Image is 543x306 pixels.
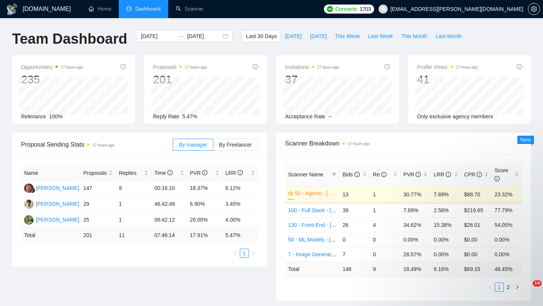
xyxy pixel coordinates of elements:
a: homeHome [89,6,111,12]
span: filter [332,172,336,177]
span: Last Week [368,32,393,40]
td: 07:46:14 [151,228,187,243]
h1: Team Dashboard [12,30,127,48]
td: 17.91 % [187,228,222,243]
td: Total [285,262,339,276]
td: 06:42:12 [151,212,187,228]
td: 28.00% [187,212,222,228]
span: Time [154,170,172,176]
td: 25 [80,212,116,228]
span: LRR [434,171,451,177]
time: 17 hours ago [61,65,83,69]
span: Connects: [335,5,358,13]
span: PVR [403,171,421,177]
span: left [488,285,492,289]
span: Opportunities [21,63,83,72]
span: Re [373,171,387,177]
div: 201 [153,72,207,87]
div: 235 [21,72,83,87]
span: Replies [119,169,143,177]
span: filter [330,169,338,180]
img: SM [24,184,34,193]
span: Invitations [285,63,339,72]
time: 17 hours ago [348,142,370,146]
td: 4.00% [222,212,258,228]
span: Proposal Sending Stats [21,140,173,149]
a: 2 [504,283,512,291]
td: 18.37% [187,181,222,196]
input: Start date [141,32,175,40]
button: [DATE] [306,30,331,42]
span: info-circle [121,64,126,69]
button: Last Month [431,30,466,42]
td: 54.05% [491,217,522,232]
span: right [515,285,520,289]
span: info-circle [202,170,207,175]
button: [DATE] [281,30,306,42]
span: 1703 [360,5,371,13]
button: setting [528,3,540,15]
a: MK[PERSON_NAME] [24,216,79,222]
span: setting [528,6,540,12]
a: 50 - Agents - [DATE] [295,189,335,197]
td: $26.01 [461,217,492,232]
td: 5.47 % [222,228,258,243]
td: $88.70 [461,186,492,203]
td: 0 [370,232,400,247]
span: left [233,251,238,256]
td: 11 [116,228,151,243]
td: 77.79% [491,203,522,217]
span: info-circle [385,64,390,69]
td: 9 [370,262,400,276]
span: crown [288,191,293,196]
button: left [231,249,240,258]
span: Proposals [83,169,107,177]
span: info-circle [446,172,451,177]
span: Last Month [436,32,462,40]
span: info-circle [517,64,522,69]
span: Acceptance Rate [285,113,325,119]
span: info-circle [416,172,421,177]
span: LRR [225,170,243,176]
span: By manager [179,142,207,148]
td: $219.65 [461,203,492,217]
span: -- [328,113,332,119]
span: user [380,6,386,12]
button: right [249,249,258,258]
td: 30.77% [400,186,431,203]
td: 4 [370,217,400,232]
span: Only exclusive agency members [417,113,493,119]
input: End date [187,32,221,40]
td: 2.56% [431,203,461,217]
a: 130 - Front-End - [DATE] [288,222,347,228]
td: 1 [370,186,400,203]
td: 7.69% [400,203,431,217]
span: Relevance [21,113,46,119]
td: 26 [339,217,370,232]
div: [PERSON_NAME] [36,200,79,208]
img: logo [6,3,18,15]
li: Next Page [513,283,522,292]
span: info-circle [381,172,387,177]
li: 1 [240,249,249,258]
span: PVR [190,170,208,176]
li: 2 [504,283,513,292]
span: [DATE] [310,32,327,40]
td: 00:16:10 [151,181,187,196]
time: 17 hours ago [92,143,114,147]
td: 146 [339,262,370,276]
td: 9 [116,181,151,196]
time: 17 hours ago [185,65,207,69]
span: Dashboard [135,6,161,12]
span: right [251,251,256,256]
a: setting [528,6,540,12]
td: 7 [339,247,370,262]
span: This Week [335,32,360,40]
td: Total [21,228,80,243]
span: By Freelancer [219,142,252,148]
span: info-circle [253,64,258,69]
time: 17 hours ago [317,65,339,69]
td: 34.62% [400,217,431,232]
td: 46:42:49 [151,196,187,212]
td: 1 [370,203,400,217]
